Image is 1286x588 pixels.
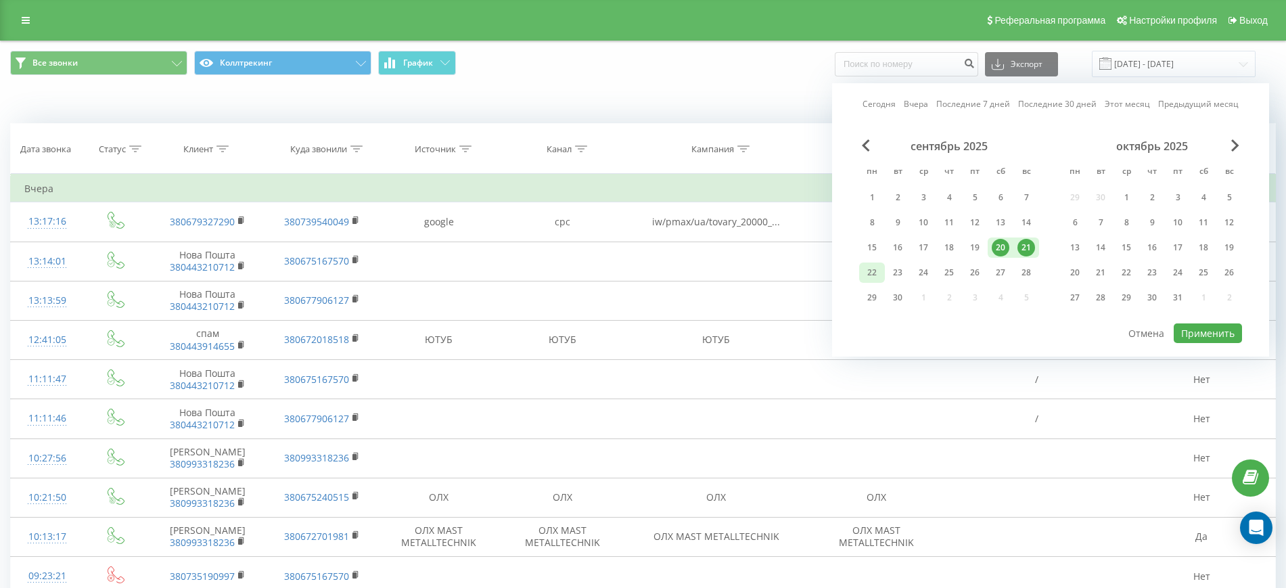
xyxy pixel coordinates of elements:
[1219,162,1239,183] abbr: воскресенье
[1195,214,1212,231] div: 11
[624,478,808,517] td: ОЛХ
[988,187,1013,208] div: сб 6 сент. 2025 г.
[965,162,985,183] abbr: пятница
[194,51,371,75] button: Коллтрекинг
[1128,399,1275,438] td: Нет
[936,263,962,283] div: чт 25 сент. 2025 г.
[1013,238,1039,258] div: вс 21 сент. 2025 г.
[1143,239,1161,256] div: 16
[992,214,1009,231] div: 13
[1062,238,1088,258] div: пн 13 окт. 2025 г.
[148,399,267,438] td: Нова Пошта
[1090,162,1111,183] abbr: вторник
[148,517,267,556] td: [PERSON_NAME]
[24,524,70,550] div: 10:13:17
[1165,212,1191,233] div: пт 10 окт. 2025 г.
[966,264,984,281] div: 26
[915,214,932,231] div: 10
[939,162,959,183] abbr: четверг
[624,320,808,359] td: ЮТУБ
[1169,189,1187,206] div: 3
[962,212,988,233] div: пт 12 сент. 2025 г.
[1165,238,1191,258] div: пт 17 окт. 2025 г.
[985,52,1058,76] button: Экспорт
[994,15,1105,26] span: Реферальная программа
[911,212,936,233] div: ср 10 сент. 2025 г.
[501,202,624,242] td: cpc
[936,212,962,233] div: чт 11 сент. 2025 г.
[284,451,349,464] a: 380993318236
[885,187,911,208] div: вт 2 сент. 2025 г.
[1195,189,1212,206] div: 4
[1139,288,1165,308] div: чт 30 окт. 2025 г.
[284,254,349,267] a: 380675167570
[652,215,780,228] span: iw/pmax/ua/tovary_20000_...
[940,264,958,281] div: 25
[915,189,932,206] div: 3
[501,478,624,517] td: ОЛХ
[99,143,126,155] div: Статус
[1158,97,1239,110] a: Предыдущий месяц
[170,261,235,273] a: 380443210712
[992,239,1009,256] div: 20
[1142,162,1162,183] abbr: четверг
[885,238,911,258] div: вт 16 сент. 2025 г.
[885,263,911,283] div: вт 23 сент. 2025 г.
[1220,189,1238,206] div: 5
[889,239,906,256] div: 16
[1168,162,1188,183] abbr: пятница
[936,238,962,258] div: чт 18 сент. 2025 г.
[859,263,885,283] div: пн 22 сент. 2025 г.
[170,418,235,431] a: 380443210712
[1017,214,1035,231] div: 14
[1113,288,1139,308] div: ср 29 окт. 2025 г.
[962,187,988,208] div: пт 5 сент. 2025 г.
[1169,289,1187,307] div: 31
[1129,15,1217,26] span: Настройки профиля
[1165,187,1191,208] div: пт 3 окт. 2025 г.
[403,58,433,68] span: График
[170,300,235,313] a: 380443210712
[988,263,1013,283] div: сб 27 сент. 2025 г.
[966,239,984,256] div: 19
[1013,212,1039,233] div: вс 14 сент. 2025 г.
[148,320,267,359] td: спам
[32,58,78,68] span: Все звонки
[863,289,881,307] div: 29
[863,239,881,256] div: 15
[940,189,958,206] div: 4
[904,97,928,110] a: Вчера
[885,212,911,233] div: вт 9 сент. 2025 г.
[377,202,501,242] td: google
[284,294,349,307] a: 380677906127
[1092,289,1109,307] div: 28
[835,52,978,76] input: Поиск по номеру
[24,445,70,472] div: 10:27:56
[863,214,881,231] div: 8
[1017,264,1035,281] div: 28
[1191,212,1216,233] div: сб 11 окт. 2025 г.
[988,238,1013,258] div: сб 20 сент. 2025 г.
[990,162,1011,183] abbr: суббота
[284,215,349,228] a: 380739540049
[1113,263,1139,283] div: ср 22 окт. 2025 г.
[862,139,870,152] span: Previous Month
[966,214,984,231] div: 12
[1191,263,1216,283] div: сб 25 окт. 2025 г.
[1066,214,1084,231] div: 6
[1016,162,1036,183] abbr: воскресенье
[1128,478,1275,517] td: Нет
[1092,264,1109,281] div: 21
[10,51,187,75] button: Все звонки
[148,360,267,399] td: Нова Пошта
[1088,238,1113,258] div: вт 14 окт. 2025 г.
[24,484,70,511] div: 10:21:50
[501,517,624,556] td: ОЛХ MAST METALLTECHNIK
[1118,289,1135,307] div: 29
[1220,264,1238,281] div: 26
[889,289,906,307] div: 30
[913,162,934,183] abbr: среда
[148,478,267,517] td: [PERSON_NAME]
[1139,212,1165,233] div: чт 9 окт. 2025 г.
[148,438,267,478] td: [PERSON_NAME]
